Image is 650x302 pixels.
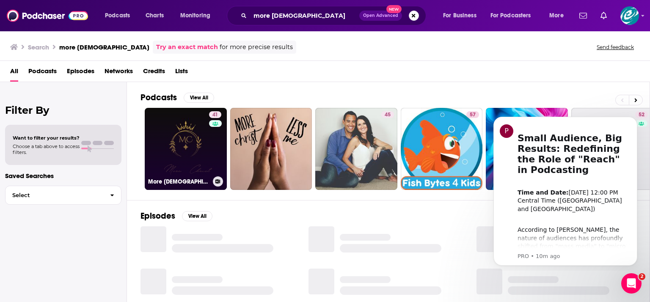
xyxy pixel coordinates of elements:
[5,186,121,205] button: Select
[143,64,165,82] a: Credits
[401,108,483,190] a: 57
[470,111,476,119] span: 57
[549,10,564,22] span: More
[5,104,121,116] h2: Filter By
[13,135,80,141] span: Want to filter your results?
[28,43,49,51] h3: Search
[6,192,103,198] span: Select
[385,111,391,119] span: 45
[315,108,397,190] a: 45
[639,273,645,280] span: 2
[140,92,214,103] a: PodcastsView All
[220,42,293,52] span: for more precise results
[466,111,479,118] a: 57
[363,14,398,18] span: Open Advanced
[359,11,402,21] button: Open AdvancedNew
[99,9,141,22] button: open menu
[235,6,434,25] div: Search podcasts, credits, & more...
[156,42,218,52] a: Try an exact match
[140,9,169,22] a: Charts
[175,64,188,82] a: Lists
[59,43,149,51] h3: more [DEMOGRAPHIC_DATA]
[140,92,177,103] h2: Podcasts
[182,211,212,221] button: View All
[5,172,121,180] p: Saved Searches
[67,64,94,82] a: Episodes
[576,8,590,23] a: Show notifications dropdown
[140,211,212,221] a: EpisodesView All
[443,10,476,22] span: For Business
[386,5,402,13] span: New
[594,44,636,51] button: Send feedback
[7,8,88,24] img: Podchaser - Follow, Share and Rate Podcasts
[148,178,209,185] h3: More [DEMOGRAPHIC_DATA]
[437,9,487,22] button: open menu
[10,64,18,82] a: All
[250,9,359,22] input: Search podcasts, credits, & more...
[184,93,214,103] button: View All
[140,211,175,221] h2: Episodes
[105,64,133,82] a: Networks
[481,109,650,271] iframe: Intercom notifications message
[174,9,221,22] button: open menu
[212,111,218,119] span: 41
[620,6,639,25] span: Logged in as Resurrection
[145,108,227,190] a: 41More [DEMOGRAPHIC_DATA]
[621,273,642,294] iframe: Intercom live chat
[597,8,610,23] a: Show notifications dropdown
[209,111,221,118] a: 41
[105,10,130,22] span: Podcasts
[543,9,574,22] button: open menu
[146,10,164,22] span: Charts
[28,64,57,82] a: Podcasts
[490,10,531,22] span: For Podcasters
[620,6,639,25] img: User Profile
[620,6,639,25] button: Show profile menu
[13,143,80,155] span: Choose a tab above to access filters.
[180,10,210,22] span: Monitoring
[485,9,543,22] button: open menu
[381,111,394,118] a: 45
